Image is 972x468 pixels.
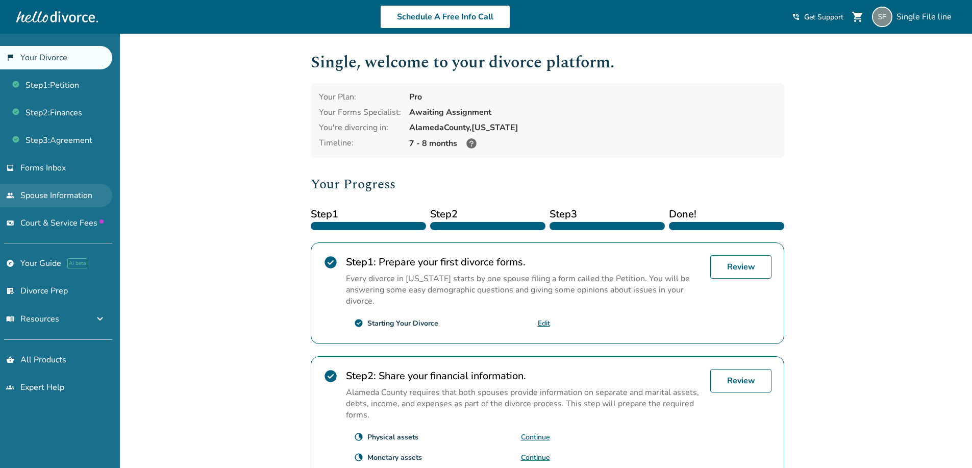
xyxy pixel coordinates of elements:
[6,356,14,364] span: shopping_basket
[367,318,438,328] div: Starting Your Divorce
[354,453,363,462] span: clock_loader_40
[319,107,401,118] div: Your Forms Specialist:
[346,369,376,383] strong: Step 2 :
[409,107,776,118] div: Awaiting Assignment
[67,258,87,268] span: AI beta
[792,13,800,21] span: phone_in_talk
[323,255,338,269] span: check_circle
[896,11,956,22] span: Single File line
[6,313,59,325] span: Resources
[94,313,106,325] span: expand_more
[346,369,702,383] h2: Share your financial information.
[804,12,843,22] span: Get Support
[852,11,864,23] span: shopping_cart
[311,50,784,75] h1: Single , welcome to your divorce platform.
[311,207,426,222] span: Step 1
[521,432,550,442] a: Continue
[311,174,784,194] h2: Your Progress
[6,164,14,172] span: inbox
[354,318,363,328] span: check_circle
[6,287,14,295] span: list_alt_check
[346,273,702,307] p: Every divorce in [US_STATE] starts by one spouse filing a form called the Petition. You will be a...
[319,137,401,150] div: Timeline:
[710,369,771,392] a: Review
[346,255,376,269] strong: Step 1 :
[380,5,510,29] a: Schedule A Free Info Call
[710,255,771,279] a: Review
[20,162,66,174] span: Forms Inbox
[669,207,784,222] span: Done!
[319,122,401,133] div: You're divorcing in:
[521,453,550,462] a: Continue
[921,419,972,468] iframe: Chat Widget
[409,122,776,133] div: Alameda County, [US_STATE]
[792,12,843,22] a: phone_in_talkGet Support
[6,259,14,267] span: explore
[323,369,338,383] span: check_circle
[319,91,401,103] div: Your Plan:
[538,318,550,328] a: Edit
[430,207,545,222] span: Step 2
[346,255,702,269] h2: Prepare your first divorce forms.
[367,432,418,442] div: Physical assets
[354,432,363,441] span: clock_loader_40
[346,387,702,421] p: Alameda County requires that both spouses provide information on separate and marital assets, deb...
[409,91,776,103] div: Pro
[20,217,104,229] span: Court & Service Fees
[367,453,422,462] div: Monetary assets
[6,315,14,323] span: menu_book
[6,219,14,227] span: universal_currency_alt
[409,137,776,150] div: 7 - 8 months
[6,191,14,200] span: people
[550,207,665,222] span: Step 3
[6,54,14,62] span: flag_2
[6,383,14,391] span: groups
[872,7,892,27] img: singlefileline@hellodivorce.com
